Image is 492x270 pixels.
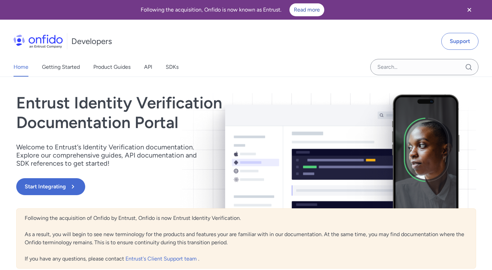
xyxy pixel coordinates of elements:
[457,1,482,18] button: Close banner
[16,178,85,195] button: Start Integrating
[42,58,80,77] a: Getting Started
[16,143,206,167] p: Welcome to Entrust’s Identity Verification documentation. Explore our comprehensive guides, API d...
[8,3,457,16] div: Following the acquisition, Onfido is now known as Entrust.
[125,255,198,262] a: Entrust's Client Support team
[14,58,28,77] a: Home
[370,59,478,75] input: Onfido search input field
[93,58,131,77] a: Product Guides
[144,58,152,77] a: API
[166,58,179,77] a: SDKs
[465,6,473,14] svg: Close banner
[16,178,338,195] a: Start Integrating
[16,93,338,132] h1: Entrust Identity Verification Documentation Portal
[71,36,112,47] h1: Developers
[14,35,63,48] img: Onfido Logo
[441,33,478,50] a: Support
[16,208,476,269] div: Following the acquisition of Onfido by Entrust, Onfido is now Entrust Identity Verification. As a...
[289,3,324,16] a: Read more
